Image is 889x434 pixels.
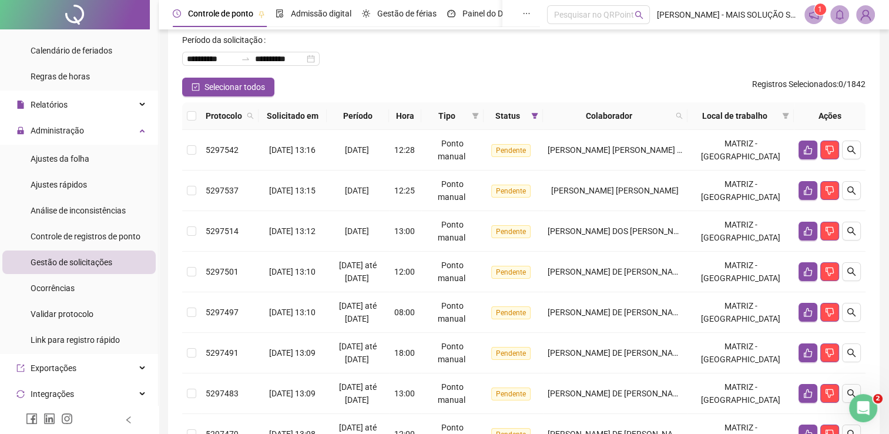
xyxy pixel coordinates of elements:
[491,306,531,319] span: Pendente
[676,112,683,119] span: search
[258,11,265,18] span: pushpin
[857,6,874,24] img: 2409
[26,413,38,425] span: facebook
[438,342,465,364] span: Ponto manual
[339,382,377,405] span: [DATE] até [DATE]
[657,8,797,21] span: [PERSON_NAME] - MAIS SOLUÇÃO SERVIÇOS DE CONTABILIDADE EIRELI
[825,226,834,236] span: dislike
[269,389,316,398] span: [DATE] 13:09
[438,220,465,242] span: Ponto manual
[491,266,531,279] span: Pendente
[16,390,25,398] span: sync
[825,348,834,358] span: dislike
[687,130,794,171] td: MATRIZ - [GEOGRAPHIC_DATA]
[204,81,265,94] span: Selecionar todos
[394,226,415,236] span: 13:00
[182,78,274,96] button: Selecionar todos
[438,179,465,202] span: Ponto manual
[488,109,526,122] span: Status
[206,389,239,398] span: 5297483
[241,54,250,64] span: swap-right
[269,267,316,276] span: [DATE] 13:10
[269,186,316,195] span: [DATE] 13:15
[394,308,415,317] span: 08:00
[847,308,856,317] span: search
[31,100,68,109] span: Relatórios
[339,342,377,364] span: [DATE] até [DATE]
[16,364,25,372] span: export
[327,102,389,130] th: Período
[548,389,687,398] span: [PERSON_NAME] DE [PERSON_NAME]
[206,109,242,122] span: Protocolo
[849,394,877,422] iframe: Intercom live chat
[491,388,531,400] span: Pendente
[206,348,239,358] span: 5297491
[438,139,465,161] span: Ponto manual
[259,102,327,130] th: Solicitado em
[803,186,813,195] span: like
[799,109,861,122] div: Ações
[394,348,415,358] span: 18:00
[438,301,465,323] span: Ponto manual
[491,185,531,198] span: Pendente
[31,154,89,163] span: Ajustes da folha
[394,145,415,155] span: 12:28
[31,283,75,293] span: Ocorrências
[548,267,687,276] span: [PERSON_NAME] DE [PERSON_NAME]
[847,389,856,398] span: search
[188,9,253,18] span: Controle de ponto
[206,186,239,195] span: 5297537
[825,186,834,195] span: dislike
[389,102,422,130] th: Hora
[31,180,87,189] span: Ajustes rápidos
[692,109,777,122] span: Local de trabalho
[125,416,133,424] span: left
[803,267,813,276] span: like
[847,145,856,155] span: search
[462,9,508,18] span: Painel do DP
[809,9,819,20] span: notification
[548,348,687,358] span: [PERSON_NAME] DE [PERSON_NAME]
[206,267,239,276] span: 5297501
[847,186,856,195] span: search
[362,9,370,18] span: sun
[438,382,465,405] span: Ponto manual
[635,11,643,19] span: search
[825,389,834,398] span: dislike
[438,261,465,283] span: Ponto manual
[834,9,845,20] span: bell
[31,335,120,345] span: Link para registro rápido
[780,107,791,125] span: filter
[687,373,794,414] td: MATRIZ - [GEOGRAPHIC_DATA]
[529,107,541,125] span: filter
[687,211,794,252] td: MATRIZ - [GEOGRAPHIC_DATA]
[276,9,284,18] span: file-done
[345,145,369,155] span: [DATE]
[247,112,254,119] span: search
[548,308,687,317] span: [PERSON_NAME] DE [PERSON_NAME]
[206,145,239,155] span: 5297542
[447,9,455,18] span: dashboard
[752,79,837,89] span: Registros Selecionados
[339,261,377,283] span: [DATE] até [DATE]
[687,292,794,333] td: MATRIZ - [GEOGRAPHIC_DATA]
[31,126,84,135] span: Administração
[803,145,813,155] span: like
[782,112,789,119] span: filter
[31,206,126,215] span: Análise de inconsistências
[394,186,415,195] span: 12:25
[548,145,757,155] span: [PERSON_NAME] [PERSON_NAME] DOS [PERSON_NAME]
[818,5,822,14] span: 1
[244,107,256,125] span: search
[472,112,479,119] span: filter
[291,9,351,18] span: Admissão digital
[269,308,316,317] span: [DATE] 13:10
[673,107,685,125] span: search
[61,413,73,425] span: instagram
[206,226,239,236] span: 5297514
[847,348,856,358] span: search
[491,347,531,360] span: Pendente
[173,9,181,18] span: clock-circle
[803,308,813,317] span: like
[31,72,90,81] span: Regras de horas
